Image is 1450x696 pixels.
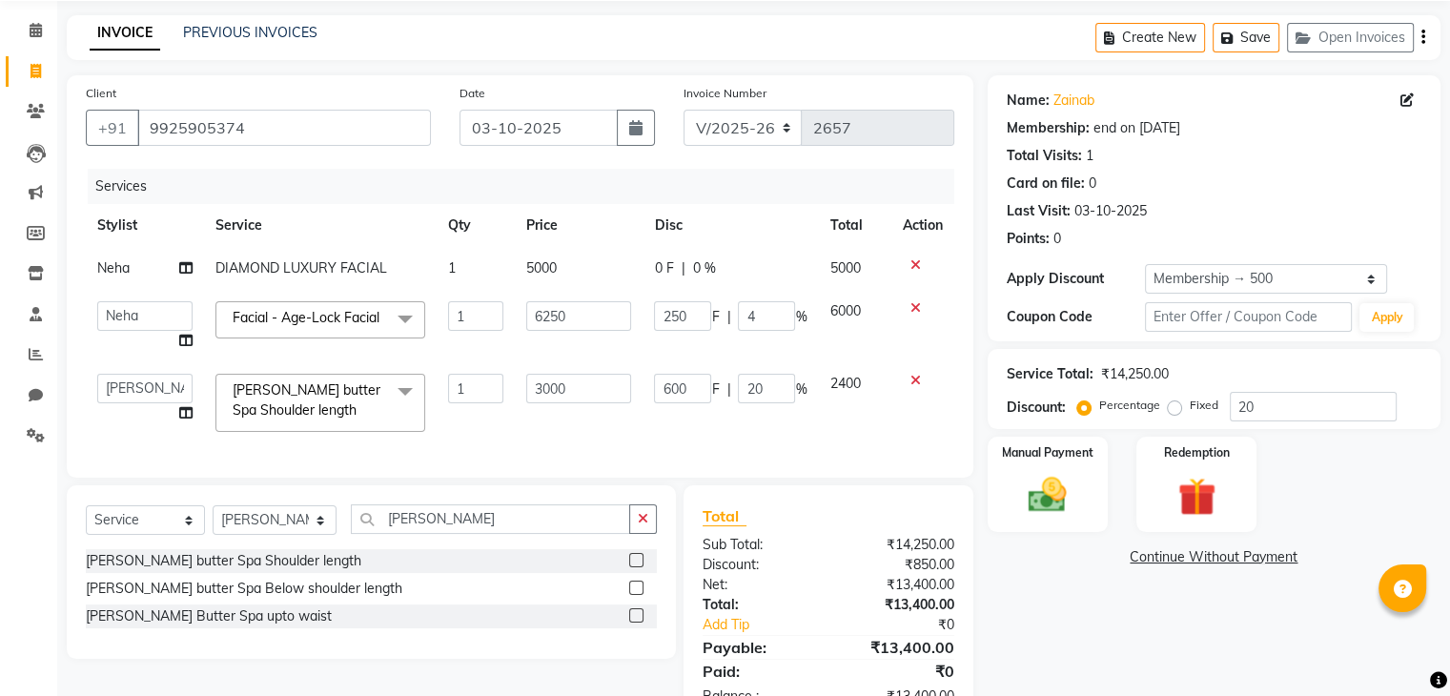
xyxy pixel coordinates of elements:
input: Enter Offer / Coupon Code [1145,302,1353,332]
a: x [379,309,388,326]
span: % [795,307,807,327]
div: ₹13,400.00 [828,636,969,659]
span: | [681,258,684,278]
span: [PERSON_NAME] butter Spa Shoulder length [233,381,380,419]
div: [PERSON_NAME] butter Spa Below shoulder length [86,579,402,599]
th: Stylist [86,204,204,247]
span: Facial - Age-Lock Facial [233,309,379,326]
span: 5000 [526,259,557,276]
div: Coupon Code [1007,307,1145,327]
button: Open Invoices [1287,23,1414,52]
div: Total: [688,595,828,615]
img: _gift.svg [1166,473,1228,521]
span: % [795,379,807,399]
button: Apply [1359,303,1414,332]
div: 0 [1089,174,1096,194]
div: Service Total: [1007,364,1093,384]
div: ₹13,400.00 [828,575,969,595]
button: Create New [1095,23,1205,52]
a: Add Tip [688,615,851,635]
th: Action [891,204,954,247]
div: Payable: [688,636,828,659]
div: end on [DATE] [1093,118,1180,138]
span: F [711,307,719,327]
span: 1 [448,259,456,276]
div: Name: [1007,91,1050,111]
a: x [357,401,365,419]
div: Net: [688,575,828,595]
a: Zainab [1053,91,1094,111]
div: [PERSON_NAME] Butter Spa upto waist [86,606,332,626]
span: Neha [97,259,130,276]
div: Paid: [688,660,828,683]
a: PREVIOUS INVOICES [183,24,317,41]
img: _cash.svg [1016,473,1078,517]
span: 5000 [829,259,860,276]
button: +91 [86,110,139,146]
div: Discount: [688,555,828,575]
div: ₹0 [828,660,969,683]
div: 1 [1086,146,1093,166]
div: ₹850.00 [828,555,969,575]
div: Total Visits: [1007,146,1082,166]
button: Save [1213,23,1279,52]
div: 0 [1053,229,1061,249]
label: Client [86,85,116,102]
div: [PERSON_NAME] butter Spa Shoulder length [86,551,361,571]
div: 03-10-2025 [1074,201,1147,221]
div: ₹0 [851,615,968,635]
div: Last Visit: [1007,201,1071,221]
th: Disc [643,204,818,247]
div: Apply Discount [1007,269,1145,289]
a: INVOICE [90,16,160,51]
label: Date [460,85,485,102]
span: Total [703,506,746,526]
label: Percentage [1099,397,1160,414]
div: Membership: [1007,118,1090,138]
div: Points: [1007,229,1050,249]
span: F [711,379,719,399]
label: Invoice Number [684,85,766,102]
span: DIAMOND LUXURY FACIAL [215,259,387,276]
div: ₹14,250.00 [1101,364,1169,384]
span: | [726,307,730,327]
label: Redemption [1164,444,1230,461]
label: Manual Payment [1002,444,1093,461]
th: Qty [437,204,515,247]
div: ₹14,250.00 [828,535,969,555]
span: 0 % [692,258,715,278]
a: Continue Without Payment [991,547,1437,567]
div: Card on file: [1007,174,1085,194]
th: Total [818,204,890,247]
div: ₹13,400.00 [828,595,969,615]
span: 2400 [829,375,860,392]
span: 0 F [654,258,673,278]
span: | [726,379,730,399]
th: Price [515,204,643,247]
span: 6000 [829,302,860,319]
div: Services [88,169,969,204]
input: Search by Name/Mobile/Email/Code [137,110,431,146]
div: Discount: [1007,398,1066,418]
input: Search or Scan [351,504,630,534]
th: Service [204,204,437,247]
label: Fixed [1190,397,1218,414]
div: Sub Total: [688,535,828,555]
